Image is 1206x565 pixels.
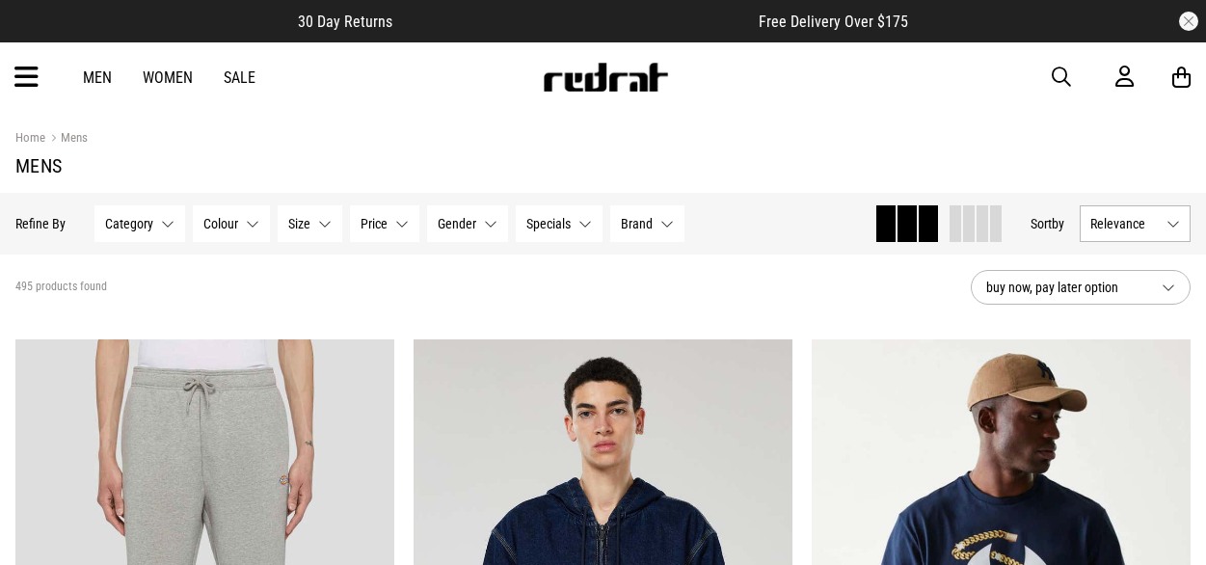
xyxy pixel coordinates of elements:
[193,205,270,242] button: Colour
[278,205,342,242] button: Size
[94,205,185,242] button: Category
[986,276,1146,299] span: buy now, pay later option
[143,68,193,87] a: Women
[224,68,255,87] a: Sale
[1052,216,1064,231] span: by
[427,205,508,242] button: Gender
[15,130,45,145] a: Home
[298,13,392,31] span: 30 Day Returns
[621,216,653,231] span: Brand
[15,216,66,231] p: Refine By
[759,13,908,31] span: Free Delivery Over $175
[15,280,107,295] span: 495 products found
[350,205,419,242] button: Price
[288,216,310,231] span: Size
[1090,216,1159,231] span: Relevance
[516,205,603,242] button: Specials
[431,12,720,31] iframe: Customer reviews powered by Trustpilot
[15,154,1191,177] h1: Mens
[1080,205,1191,242] button: Relevance
[203,216,238,231] span: Colour
[971,270,1191,305] button: buy now, pay later option
[361,216,388,231] span: Price
[610,205,684,242] button: Brand
[1031,212,1064,235] button: Sortby
[45,130,88,148] a: Mens
[105,216,153,231] span: Category
[526,216,571,231] span: Specials
[542,63,669,92] img: Redrat logo
[438,216,476,231] span: Gender
[83,68,112,87] a: Men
